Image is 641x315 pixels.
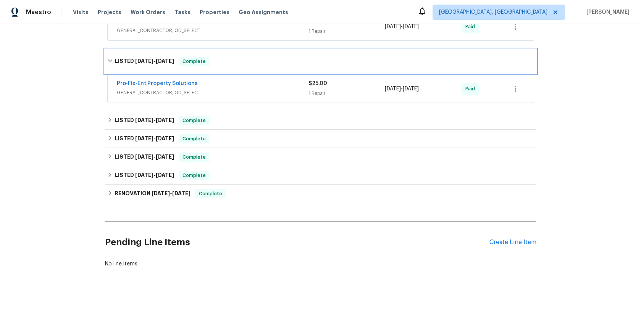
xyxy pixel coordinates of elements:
[200,8,229,16] span: Properties
[179,58,209,65] span: Complete
[135,117,174,123] span: -
[174,10,191,15] span: Tasks
[308,27,385,35] div: 1 Repair
[105,111,536,130] div: LISTED [DATE]-[DATE]Complete
[105,130,536,148] div: LISTED [DATE]-[DATE]Complete
[117,27,308,34] span: GENERAL_CONTRACTOR, OD_SELECT
[117,81,198,86] a: Pro-Fix-Ent Property Solutions
[73,8,89,16] span: Visits
[115,134,174,143] h6: LISTED
[115,189,191,198] h6: RENOVATION
[308,90,385,97] div: 1 Repair
[135,58,174,64] span: -
[135,172,174,178] span: -
[465,85,478,93] span: Paid
[465,23,478,31] span: Paid
[115,153,174,162] h6: LISTED
[439,8,547,16] span: [GEOGRAPHIC_DATA], [GEOGRAPHIC_DATA]
[135,136,153,141] span: [DATE]
[156,172,174,178] span: [DATE]
[385,86,401,92] span: [DATE]
[403,86,419,92] span: [DATE]
[115,171,174,180] h6: LISTED
[105,225,489,260] h2: Pending Line Items
[385,85,419,93] span: -
[135,172,153,178] span: [DATE]
[135,58,153,64] span: [DATE]
[98,8,121,16] span: Projects
[179,172,209,179] span: Complete
[156,58,174,64] span: [DATE]
[583,8,630,16] span: [PERSON_NAME]
[385,24,401,29] span: [DATE]
[26,8,51,16] span: Maestro
[489,239,536,246] div: Create Line Item
[117,89,308,96] span: GENERAL_CONTRACTOR, OD_SELECT
[156,117,174,123] span: [DATE]
[239,8,288,16] span: Geo Assignments
[105,260,536,268] div: No line items.
[135,154,174,159] span: -
[385,23,419,31] span: -
[308,81,327,86] span: $25.00
[131,8,165,16] span: Work Orders
[172,191,191,196] span: [DATE]
[115,57,174,66] h6: LISTED
[152,191,170,196] span: [DATE]
[156,136,174,141] span: [DATE]
[105,185,536,203] div: RENOVATION [DATE]-[DATE]Complete
[115,116,174,125] h6: LISTED
[179,153,209,161] span: Complete
[135,117,153,123] span: [DATE]
[135,154,153,159] span: [DATE]
[179,135,209,143] span: Complete
[152,191,191,196] span: -
[156,154,174,159] span: [DATE]
[196,190,225,198] span: Complete
[105,148,536,166] div: LISTED [DATE]-[DATE]Complete
[179,117,209,124] span: Complete
[403,24,419,29] span: [DATE]
[105,49,536,74] div: LISTED [DATE]-[DATE]Complete
[105,166,536,185] div: LISTED [DATE]-[DATE]Complete
[135,136,174,141] span: -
